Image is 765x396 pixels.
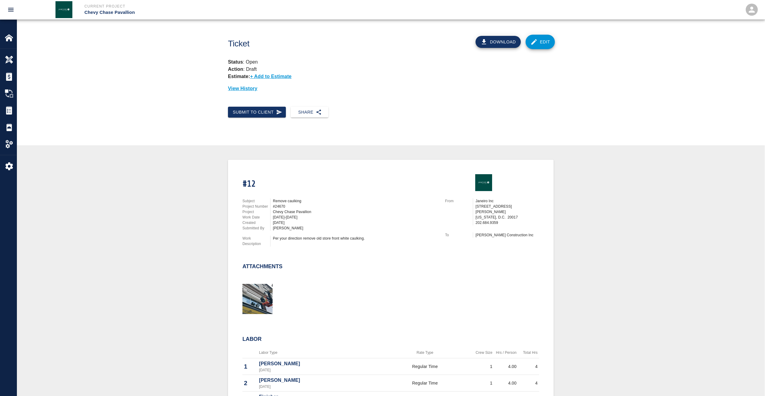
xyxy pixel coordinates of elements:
[445,232,473,238] p: To
[377,347,473,358] th: Rate Type
[476,204,539,220] p: [STREET_ADDRESS][PERSON_NAME] [US_STATE], D.C. 20017
[84,9,415,16] p: Chevy Chase Pavallion
[377,375,473,391] td: Regular Time
[259,360,376,367] p: [PERSON_NAME]
[259,367,376,373] p: [DATE]
[228,39,416,49] h1: Ticket
[273,215,438,220] div: [DATE]-[DATE]
[228,67,243,72] strong: Action
[242,236,270,247] p: Work Description
[228,107,286,118] button: Submit to Client
[242,209,270,215] p: Project
[250,74,292,79] p: + Add to Estimate
[55,1,72,18] img: Janeiro Inc
[273,236,438,241] div: Per your direction remove old store front white caulking.
[273,198,438,204] div: Remove caulking
[273,209,438,215] div: Chevy Chase Pavallion
[242,336,539,343] h2: Labor
[473,358,494,375] td: 1
[518,347,539,358] th: Total Hrs
[4,2,18,17] button: open drawer
[473,347,494,358] th: Crew Size
[242,220,270,225] p: Created
[476,36,521,48] button: Download
[475,174,492,191] img: Janeiro Inc
[494,358,518,375] td: 4.00
[242,179,438,190] h1: #12
[259,384,376,389] p: [DATE]
[259,377,376,384] p: [PERSON_NAME]
[445,198,473,204] p: From
[84,4,415,9] p: Current Project
[258,347,377,358] th: Labor Type
[291,107,328,118] button: Share
[244,379,256,388] p: 2
[242,204,270,209] p: Project Number
[228,58,554,66] p: : Open
[242,225,270,231] p: Submitted By
[228,59,243,64] strong: Status
[665,331,765,396] iframe: Chat Widget
[242,284,273,314] img: thumbnail
[242,215,270,220] p: Work Date
[244,362,256,371] p: 1
[476,220,539,225] p: 202.684.9359
[476,232,539,238] p: [PERSON_NAME] Construction Inc
[273,220,438,225] div: [DATE]
[228,67,257,72] p: : Draft
[518,358,539,375] td: 4
[273,225,438,231] div: [PERSON_NAME]
[473,375,494,391] td: 1
[242,198,270,204] p: Subject
[377,358,473,375] td: Regular Time
[476,198,539,204] p: Janeiro Inc
[518,375,539,391] td: 4
[242,263,283,270] h2: Attachments
[228,74,250,79] strong: Estimate:
[526,35,555,49] a: Edit
[494,375,518,391] td: 4.00
[273,204,438,209] div: #24670
[494,347,518,358] th: Hrs / Person
[228,85,554,92] p: View History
